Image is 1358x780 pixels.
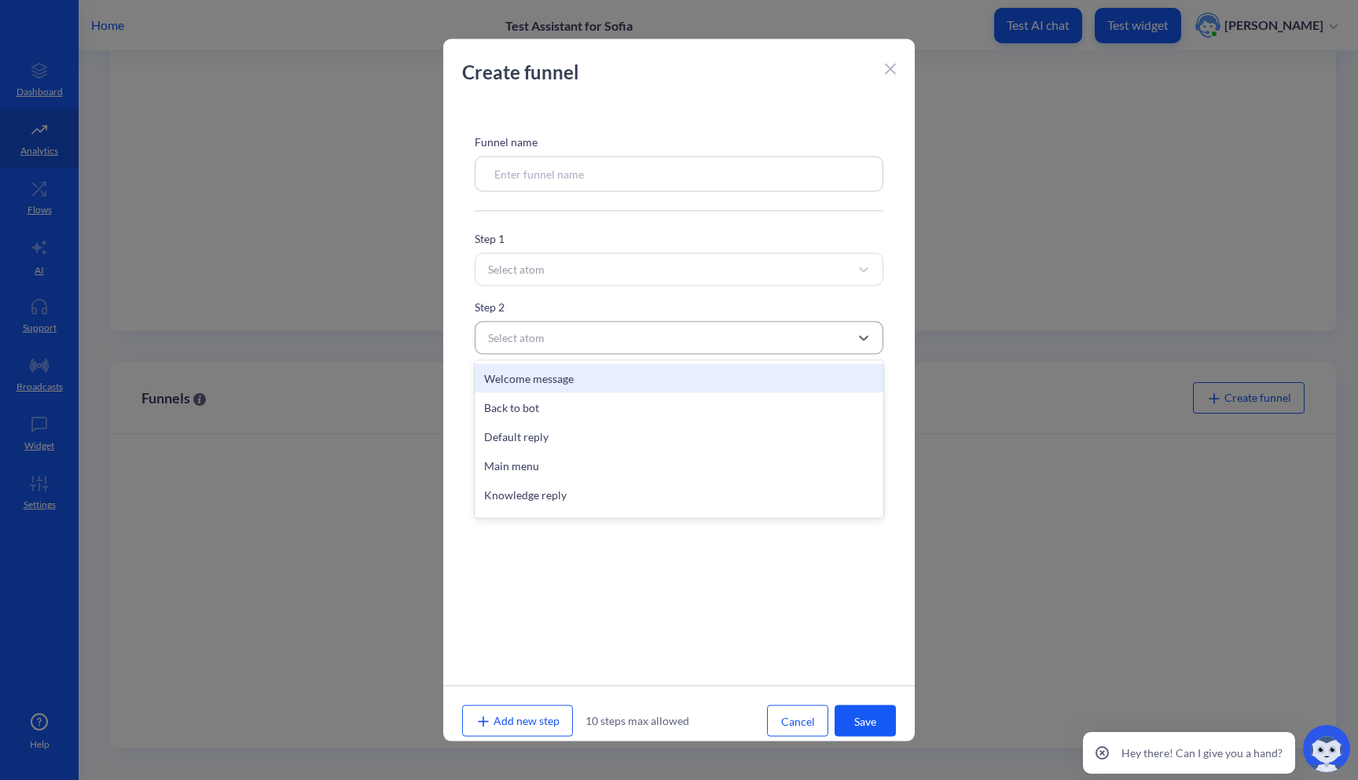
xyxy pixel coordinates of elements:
p: Hey there! Can I give you a hand? [1121,745,1283,761]
div: Knowledge reply [475,480,883,510]
button: Cancel [767,705,828,737]
p: 10 steps max allowed [585,712,689,729]
div: Welcome message [475,364,883,393]
img: copilot-icon.svg [1303,725,1350,772]
p: Step 1 [475,230,883,247]
div: Select atom [488,261,545,278]
span: Add new step [475,714,560,727]
input: Enter funnel name [475,156,883,192]
p: Create funnel [462,58,879,86]
p: Step 2 [475,299,883,315]
div: Default reply [475,422,883,451]
button: Save [835,705,896,737]
p: Funnel name [475,134,883,150]
div: Select atom [488,329,545,346]
div: Support request expired [475,510,883,539]
div: Back to bot [475,393,883,422]
div: Main menu [475,451,883,480]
